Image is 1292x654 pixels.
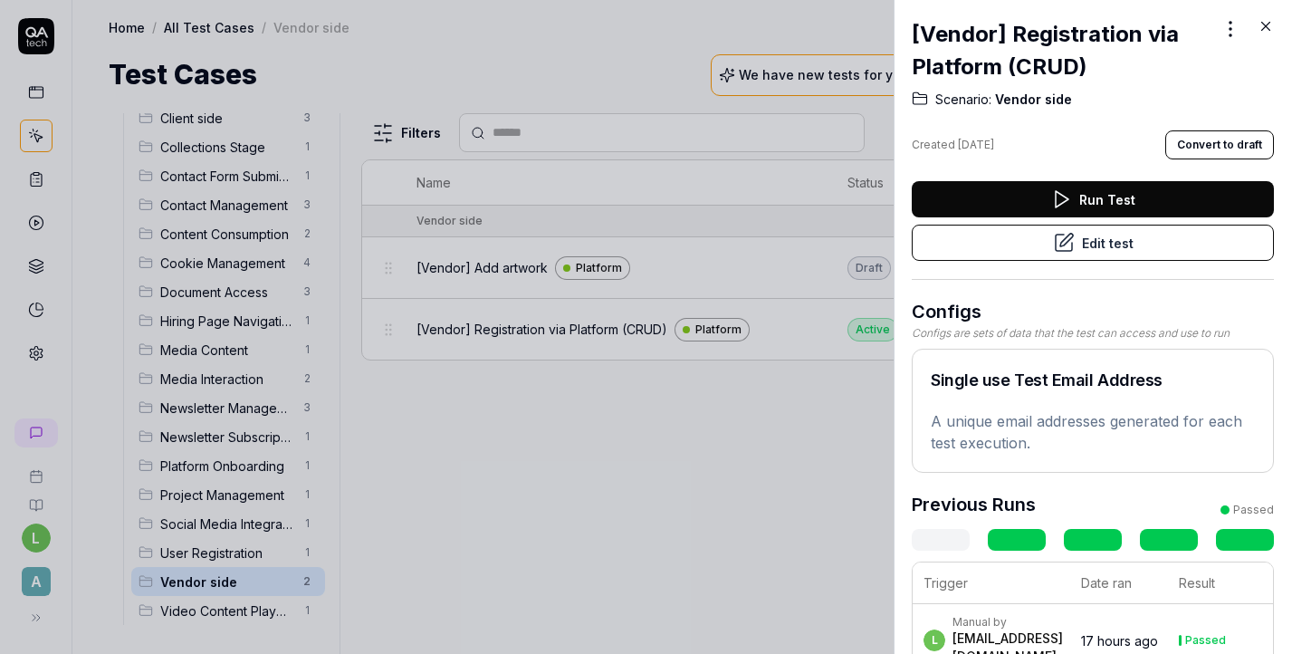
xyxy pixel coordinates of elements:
[991,91,1072,109] span: Vendor side
[931,410,1255,454] p: A unique email addresses generated for each test execution.
[1168,563,1273,604] th: Result
[912,137,994,153] div: Created
[912,225,1274,261] button: Edit test
[912,298,1274,325] h3: Configs
[912,325,1274,341] div: Configs are sets of data that the test can access and use to run
[931,368,1255,392] h2: Single use Test Email Address
[952,615,1063,630] div: Manual by
[924,630,945,651] span: l
[1185,635,1226,646] div: Passed
[913,563,1070,604] th: Trigger
[958,138,994,151] time: [DATE]
[1165,130,1274,159] button: Convert to draft
[912,181,1274,217] button: Run Test
[1070,563,1168,604] th: Date ran
[912,18,1216,83] h2: [Vendor] Registration via Platform (CRUD)
[912,491,1036,518] h3: Previous Runs
[1233,502,1274,518] div: Passed
[935,91,991,109] span: Scenario:
[1081,633,1158,649] time: 17 hours ago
